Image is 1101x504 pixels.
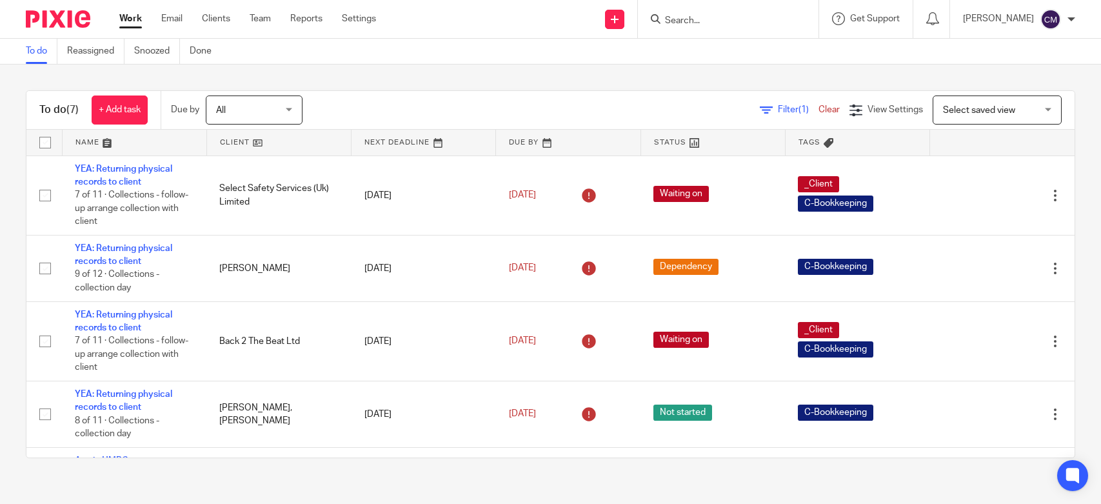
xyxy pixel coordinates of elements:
input: Search [664,15,780,27]
span: Not started [653,405,712,421]
span: (7) [66,105,79,115]
span: C-Bookkeeping [798,196,873,212]
td: [DATE] [352,301,496,381]
h1: To do [39,103,79,117]
span: 8 of 11 · Collections - collection day [75,416,159,439]
a: Clear [818,105,840,114]
a: Reassigned [67,39,124,64]
span: Select saved view [943,106,1015,115]
p: Due by [171,103,199,116]
span: C-Bookkeeping [798,259,873,275]
span: [DATE] [509,410,536,419]
a: YEA: Returning physical records to client [75,165,172,186]
span: C-Bookkeeping [798,405,873,421]
a: YEA: Returning physical records to client [75,390,172,412]
span: 7 of 11 · Collections - follow-up arrange collection with client [75,190,188,226]
span: Tags [798,139,820,146]
a: Snoozed [134,39,180,64]
span: Filter [778,105,818,114]
span: Waiting on [653,332,709,348]
a: YEA: Returning physical records to client [75,244,172,266]
a: Reports [290,12,322,25]
span: C-Bookkeeping [798,341,873,358]
td: [DATE] [352,381,496,448]
a: Email [161,12,183,25]
span: All [216,106,226,115]
a: YEA: Returning physical records to client [75,310,172,332]
p: [PERSON_NAME] [963,12,1034,25]
td: [PERSON_NAME] [206,235,351,301]
a: + Add task [92,96,148,125]
a: Clients [202,12,230,25]
span: 7 of 11 · Collections - follow-up arrange collection with client [75,337,188,372]
span: _Client [798,322,839,338]
td: Select Safety Services (Uk) Limited [206,156,351,235]
span: View Settings [868,105,923,114]
img: Pixie [26,10,90,28]
a: Settings [342,12,376,25]
img: svg%3E [1040,9,1061,30]
a: Work [119,12,142,25]
a: Team [250,12,271,25]
td: [DATE] [352,156,496,235]
span: [DATE] [509,264,536,273]
span: [DATE] [509,190,536,199]
span: 9 of 12 · Collections - collection day [75,270,159,293]
span: (1) [798,105,809,114]
span: _Client [798,176,839,192]
td: [PERSON_NAME], [PERSON_NAME] [206,381,351,448]
a: Done [190,39,221,64]
span: Dependency [653,259,719,275]
a: Attain HMRC agent authorisation for PAYE [75,456,166,478]
span: Get Support [850,14,900,23]
td: [DATE] [352,235,496,301]
span: [DATE] [509,337,536,346]
span: Waiting on [653,186,709,202]
td: Back 2 The Beat Ltd [206,301,351,381]
a: To do [26,39,57,64]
